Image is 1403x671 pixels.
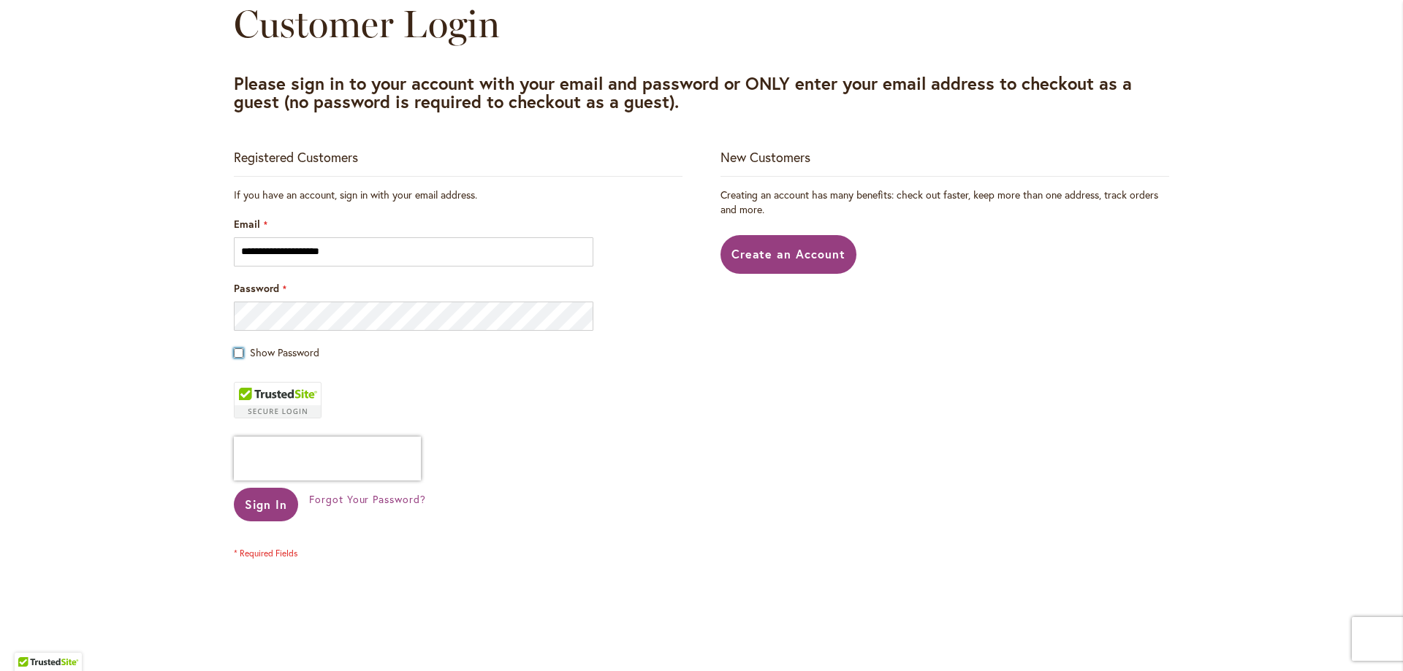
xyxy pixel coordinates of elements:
[250,345,319,359] span: Show Password
[234,382,322,418] div: TrustedSite Certified
[234,188,683,202] div: If you have an account, sign in with your email address.
[234,72,1132,113] strong: Please sign in to your account with your email and password or ONLY enter your email address to c...
[234,148,358,166] strong: Registered Customers
[720,235,857,274] a: Create an Account
[11,619,52,660] iframe: Launch Accessibility Center
[234,281,279,295] span: Password
[234,217,260,231] span: Email
[720,148,810,166] strong: New Customers
[234,1,500,47] span: Customer Login
[309,492,426,507] a: Forgot Your Password?
[234,488,298,521] button: Sign In
[245,496,287,512] span: Sign In
[234,437,421,480] iframe: reCAPTCHA
[720,188,1169,217] p: Creating an account has many benefits: check out faster, keep more than one address, track orders...
[309,492,426,506] span: Forgot Your Password?
[731,246,846,261] span: Create an Account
